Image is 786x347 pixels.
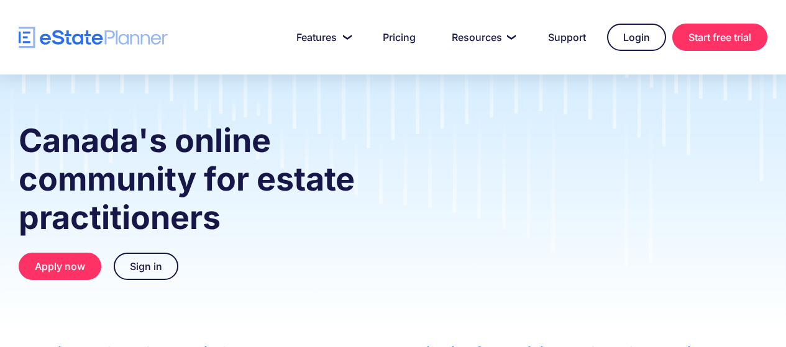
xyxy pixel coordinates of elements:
[368,25,431,50] a: Pricing
[19,27,168,48] a: home
[281,25,362,50] a: Features
[672,24,767,51] a: Start free trial
[437,25,527,50] a: Resources
[533,25,601,50] a: Support
[19,253,101,280] a: Apply now
[19,121,355,237] strong: Canada's online community for estate practitioners
[114,253,178,280] a: Sign in
[607,24,666,51] a: Login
